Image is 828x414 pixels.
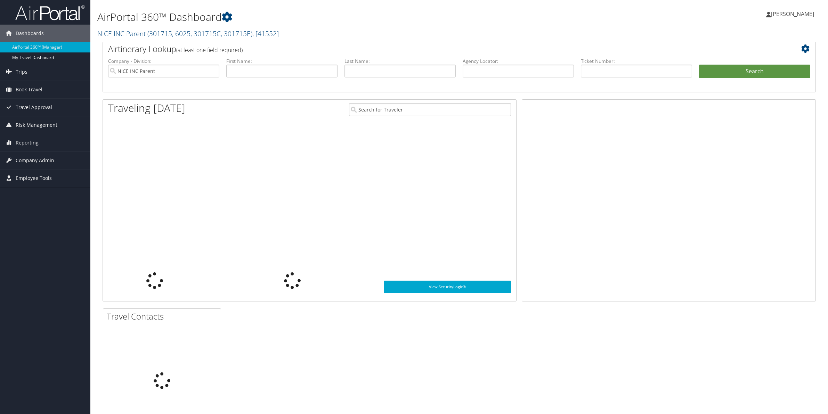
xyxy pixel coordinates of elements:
img: airportal-logo.png [15,5,85,21]
span: (at least one field required) [176,46,243,54]
a: NICE INC Parent [97,29,279,38]
label: Last Name: [344,58,456,65]
span: ( 301715, 6025, 301715C, 301715E ) [147,29,252,38]
span: Dashboards [16,25,44,42]
span: Trips [16,63,27,81]
span: Reporting [16,134,39,151]
h2: Travel Contacts [107,310,221,322]
span: , [ 41552 ] [252,29,279,38]
span: Company Admin [16,152,54,169]
label: Ticket Number: [581,58,692,65]
h1: AirPortal 360™ Dashboard [97,10,580,24]
span: Book Travel [16,81,42,98]
button: Search [699,65,810,78]
span: [PERSON_NAME] [771,10,814,18]
a: View SecurityLogic® [384,281,511,293]
h1: Traveling [DATE] [108,101,185,115]
label: Company - Division: [108,58,219,65]
h2: Airtinerary Lookup [108,43,751,55]
span: Risk Management [16,116,57,134]
a: [PERSON_NAME] [766,3,821,24]
label: Agency Locator: [463,58,574,65]
input: Search for Traveler [349,103,511,116]
span: Employee Tools [16,169,52,187]
label: First Name: [226,58,338,65]
span: Travel Approval [16,99,52,116]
